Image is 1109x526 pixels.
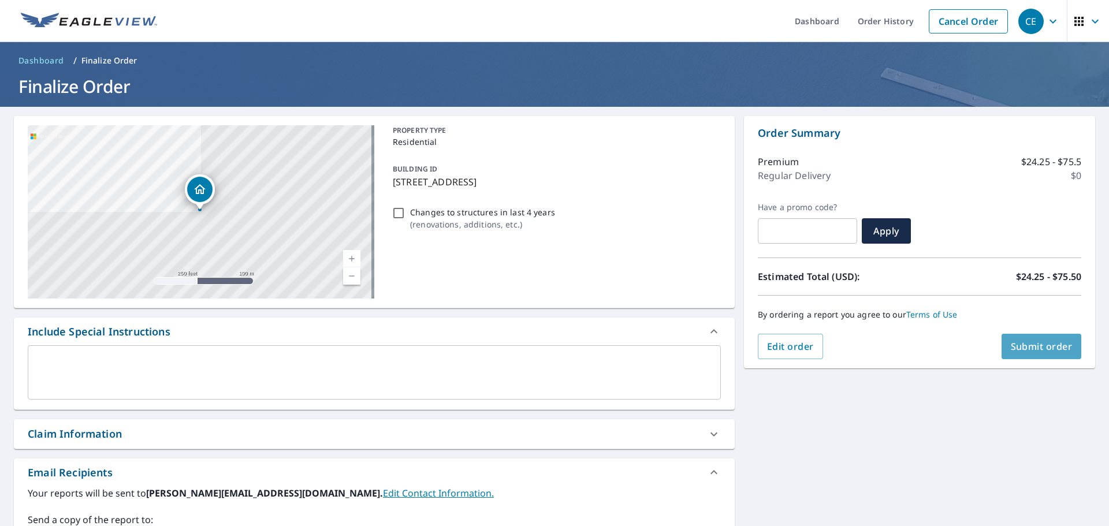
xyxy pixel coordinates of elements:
[21,13,157,30] img: EV Logo
[410,218,555,230] p: ( renovations, additions, etc. )
[1071,169,1081,182] p: $0
[146,487,383,499] b: [PERSON_NAME][EMAIL_ADDRESS][DOMAIN_NAME].
[1002,334,1082,359] button: Submit order
[393,164,437,174] p: BUILDING ID
[758,155,799,169] p: Premium
[758,334,823,359] button: Edit order
[1011,340,1073,353] span: Submit order
[767,340,814,353] span: Edit order
[383,487,494,499] a: EditContactInfo
[14,318,735,345] div: Include Special Instructions
[14,419,735,449] div: Claim Information
[410,206,555,218] p: Changes to structures in last 4 years
[1016,270,1081,283] p: $24.25 - $75.50
[862,218,911,244] button: Apply
[28,324,170,340] div: Include Special Instructions
[929,9,1008,33] a: Cancel Order
[1021,155,1081,169] p: $24.25 - $75.5
[871,225,902,237] span: Apply
[14,51,69,70] a: Dashboard
[28,465,113,480] div: Email Recipients
[758,169,831,182] p: Regular Delivery
[343,267,360,285] a: Current Level 17, Zoom Out
[393,125,716,136] p: PROPERTY TYPE
[28,426,122,442] div: Claim Information
[1018,9,1044,34] div: CE
[758,202,857,212] label: Have a promo code?
[73,54,77,68] li: /
[18,55,64,66] span: Dashboard
[758,270,920,283] p: Estimated Total (USD):
[14,458,735,486] div: Email Recipients
[185,174,215,210] div: Dropped pin, building 1, Residential property, 2406 Deep Lake Dr Kingwood, TX 77345
[758,309,1081,320] p: By ordering a report you agree to our
[14,51,1095,70] nav: breadcrumb
[14,74,1095,98] h1: Finalize Order
[393,175,716,189] p: [STREET_ADDRESS]
[81,55,137,66] p: Finalize Order
[906,309,958,320] a: Terms of Use
[343,250,360,267] a: Current Level 17, Zoom In
[758,125,1081,141] p: Order Summary
[28,486,721,500] label: Your reports will be sent to
[393,136,716,148] p: Residential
